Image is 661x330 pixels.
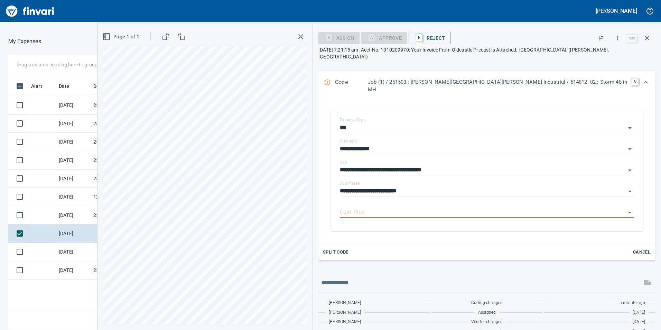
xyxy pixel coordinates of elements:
[318,46,655,60] p: [DATE] 7:21:15 am. Acct No. 1010209970: Your Invoice From Oldcastle Precast is Attached. [GEOGRAP...
[632,248,651,256] span: Cancel
[56,169,91,188] td: [DATE]
[620,300,645,306] span: a minute ago
[59,82,69,90] span: Date
[8,37,41,46] p: My Expenses
[318,101,655,260] div: Expand
[625,208,635,217] button: Open
[91,188,153,206] td: 1234-515030
[56,151,91,169] td: [DATE]
[318,35,360,40] div: Assign
[625,30,655,46] span: Close invoice
[59,82,78,90] span: Date
[471,319,503,326] span: Vendor changed
[31,82,42,90] span: Alert
[329,309,361,316] span: [PERSON_NAME]
[633,309,645,316] span: [DATE]
[594,6,639,16] button: [PERSON_NAME]
[639,274,655,291] span: This records your message into the invoice and notifies anyone mentioned
[409,32,450,44] button: RReject
[625,123,635,133] button: Open
[631,247,653,258] button: Cancel
[101,30,142,43] button: Page 1 of 1
[91,169,153,188] td: 251503
[56,133,91,151] td: [DATE]
[104,33,139,41] span: Page 1 of 1
[56,114,91,133] td: [DATE]
[335,78,368,94] p: Code
[478,309,496,316] span: Assigned
[471,300,503,306] span: Coding changed
[596,7,637,15] h5: [PERSON_NAME]
[368,78,627,94] p: Job (1) / 251503.: [PERSON_NAME][GEOGRAPHIC_DATA][PERSON_NAME] Industrial / 514812. 02.: Storm 48...
[321,247,350,258] button: Split Code
[414,32,445,44] span: Reject
[91,96,153,114] td: 2505-021010
[329,300,361,306] span: [PERSON_NAME]
[93,82,128,90] span: Description
[4,3,56,19] img: Finvari
[56,261,91,279] td: [DATE]
[625,186,635,196] button: Open
[56,96,91,114] td: [DATE]
[625,165,635,175] button: Open
[91,206,153,224] td: 251503
[625,144,635,154] button: Open
[361,35,407,40] div: Cost Type required
[56,188,91,206] td: [DATE]
[340,139,358,143] label: Company
[31,82,51,90] span: Alert
[318,71,655,101] div: Expand
[340,160,347,164] label: Job
[340,181,360,185] label: Job Phase
[340,118,365,122] label: Expense Type
[323,248,348,256] span: Split Code
[17,61,118,68] p: Drag a column heading here to group the table
[91,114,153,133] td: 2515-031011
[632,78,639,85] a: C
[416,34,422,42] a: R
[627,35,637,42] a: esc
[93,82,119,90] span: Description
[91,133,153,151] td: 250502
[91,261,153,279] td: 251503.7022
[56,243,91,261] td: [DATE]
[8,37,41,46] nav: breadcrumb
[56,224,91,243] td: [DATE]
[610,30,625,46] button: More
[593,30,608,46] button: Flag
[633,319,645,326] span: [DATE]
[91,151,153,169] td: 254001
[56,206,91,224] td: [DATE]
[329,319,361,326] span: [PERSON_NAME]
